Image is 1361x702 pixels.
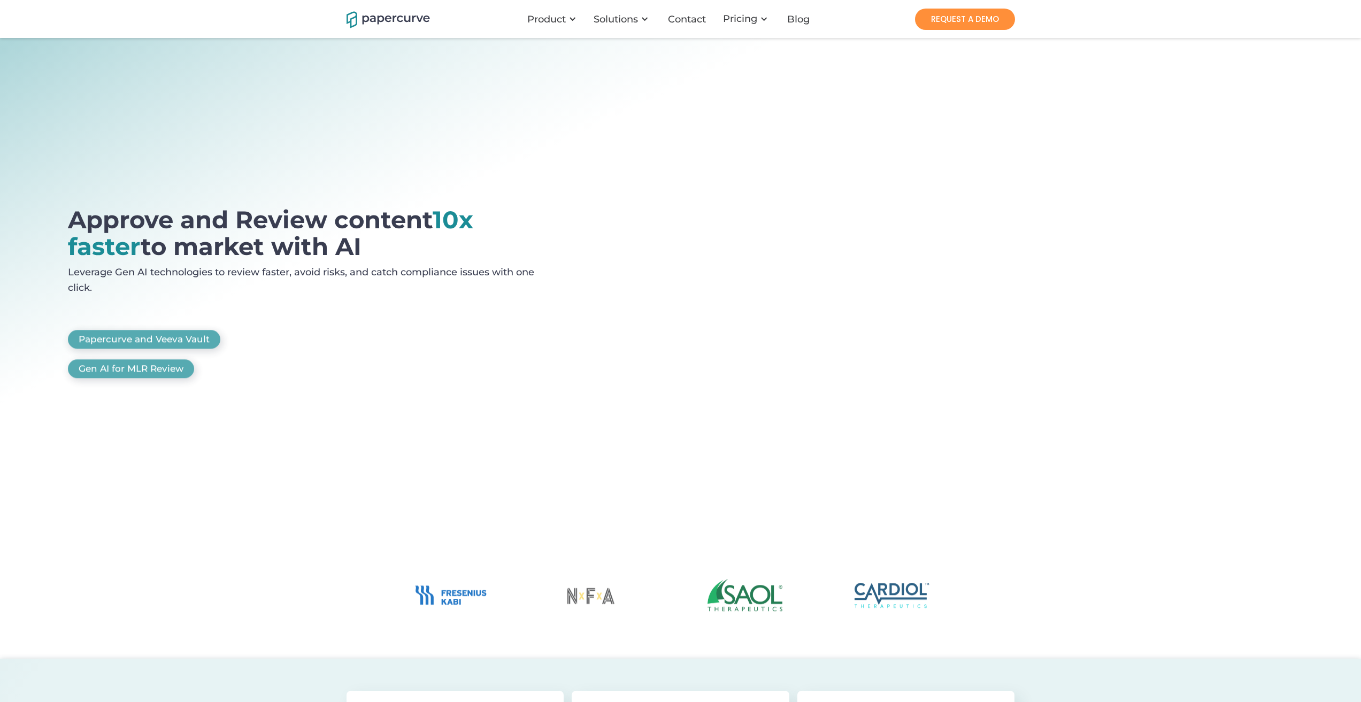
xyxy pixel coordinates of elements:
[68,205,473,261] span: 10x faster
[68,330,220,349] a: Papercurve and Veeva Vault
[521,3,587,35] div: Product
[68,201,548,316] a: open lightbox
[723,13,757,24] a: Pricing
[668,14,706,25] div: Contact
[915,9,1015,30] a: REQUEST A DEMO
[527,14,566,25] div: Product
[413,584,488,607] img: Fresenius Kabi Logo
[779,14,820,25] a: Blog
[855,583,929,608] img: Cardiol Therapeutics Logo
[68,206,548,259] h1: Approve and Review content to market with AI
[68,359,194,378] a: Gen AI for MLR Review
[659,14,717,25] a: Contact
[560,578,620,613] img: No Fixed Address Logo
[787,14,810,25] div: Blog
[68,265,548,296] p: Leverage Gen AI technologies to review faster, avoid risks, and catch compliance issues with one ...
[587,3,659,35] div: Solutions
[708,580,782,612] img: Saol Therapeutics Logo
[594,14,638,25] div: Solutions
[717,3,779,35] div: Pricing
[347,10,416,28] a: home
